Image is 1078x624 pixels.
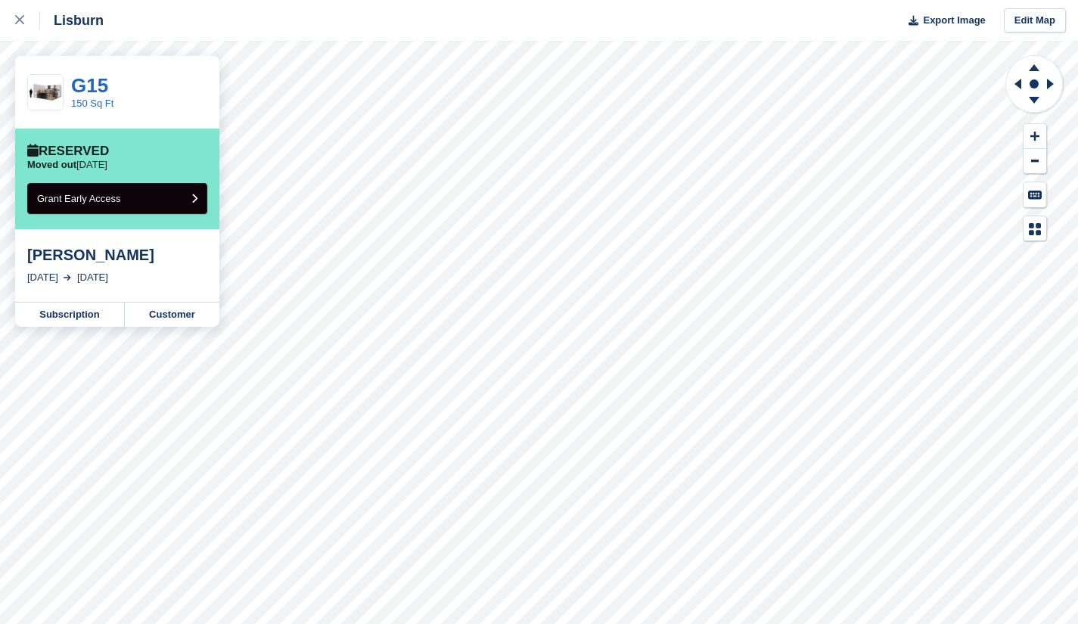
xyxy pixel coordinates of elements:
[77,270,108,285] div: [DATE]
[71,98,113,109] a: 150 Sq Ft
[64,275,71,281] img: arrow-right-light-icn-cde0832a797a2874e46488d9cf13f60e5c3a73dbe684e267c42b8395dfbc2abf.svg
[899,8,986,33] button: Export Image
[27,183,207,214] button: Grant Early Access
[1024,216,1046,241] button: Map Legend
[15,303,125,327] a: Subscription
[125,303,219,327] a: Customer
[27,159,107,171] p: [DATE]
[28,79,63,106] img: 150-sqft-unit.jpg
[27,246,207,264] div: [PERSON_NAME]
[1024,124,1046,149] button: Zoom In
[27,159,76,170] span: Moved out
[1024,149,1046,174] button: Zoom Out
[27,144,109,159] div: Reserved
[37,193,121,204] span: Grant Early Access
[27,270,58,285] div: [DATE]
[71,74,108,97] a: G15
[40,11,104,29] div: Lisburn
[1004,8,1066,33] a: Edit Map
[923,13,985,28] span: Export Image
[1024,182,1046,207] button: Keyboard Shortcuts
